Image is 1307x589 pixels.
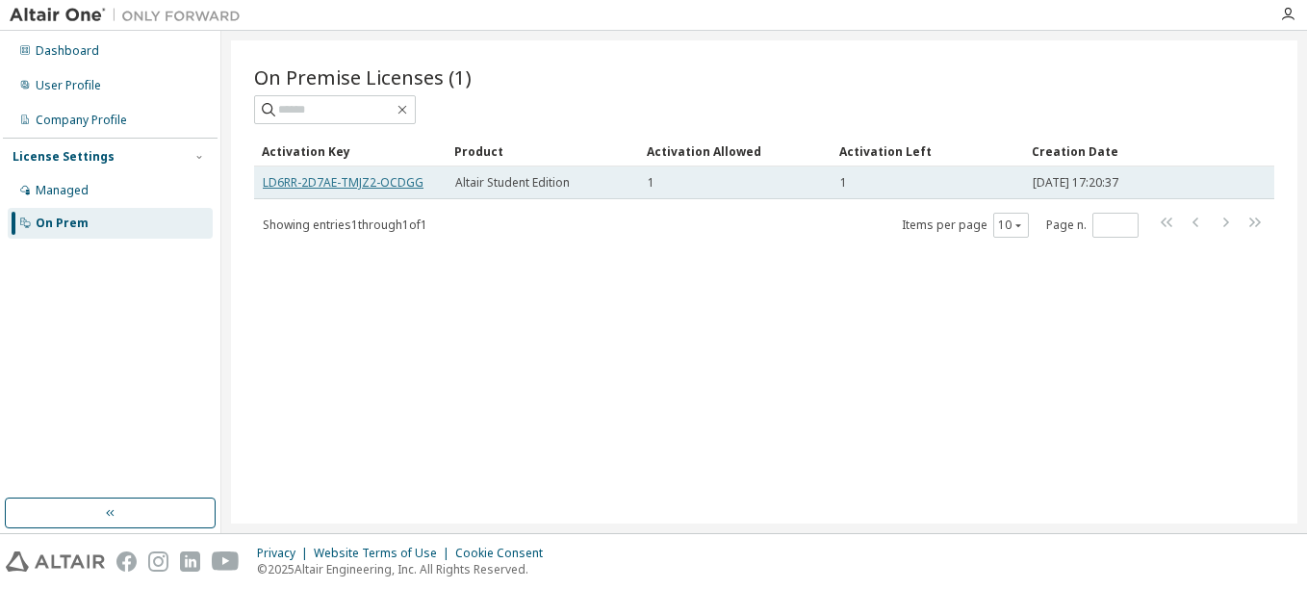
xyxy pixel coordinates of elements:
[254,64,472,90] span: On Premise Licenses (1)
[454,136,631,166] div: Product
[262,136,439,166] div: Activation Key
[314,546,455,561] div: Website Terms of Use
[116,551,137,572] img: facebook.svg
[36,216,89,231] div: On Prem
[10,6,250,25] img: Altair One
[839,136,1016,166] div: Activation Left
[148,551,168,572] img: instagram.svg
[902,213,1029,238] span: Items per page
[455,546,554,561] div: Cookie Consent
[840,175,847,191] span: 1
[647,136,824,166] div: Activation Allowed
[455,175,570,191] span: Altair Student Edition
[36,78,101,93] div: User Profile
[1032,136,1190,166] div: Creation Date
[1046,213,1139,238] span: Page n.
[1033,175,1118,191] span: [DATE] 17:20:37
[257,546,314,561] div: Privacy
[6,551,105,572] img: altair_logo.svg
[648,175,654,191] span: 1
[180,551,200,572] img: linkedin.svg
[36,183,89,198] div: Managed
[263,174,423,191] a: LD6RR-2D7AE-TMJZ2-OCDGG
[36,43,99,59] div: Dashboard
[36,113,127,128] div: Company Profile
[263,217,427,233] span: Showing entries 1 through 1 of 1
[257,561,554,577] p: © 2025 Altair Engineering, Inc. All Rights Reserved.
[212,551,240,572] img: youtube.svg
[13,149,115,165] div: License Settings
[998,218,1024,233] button: 10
